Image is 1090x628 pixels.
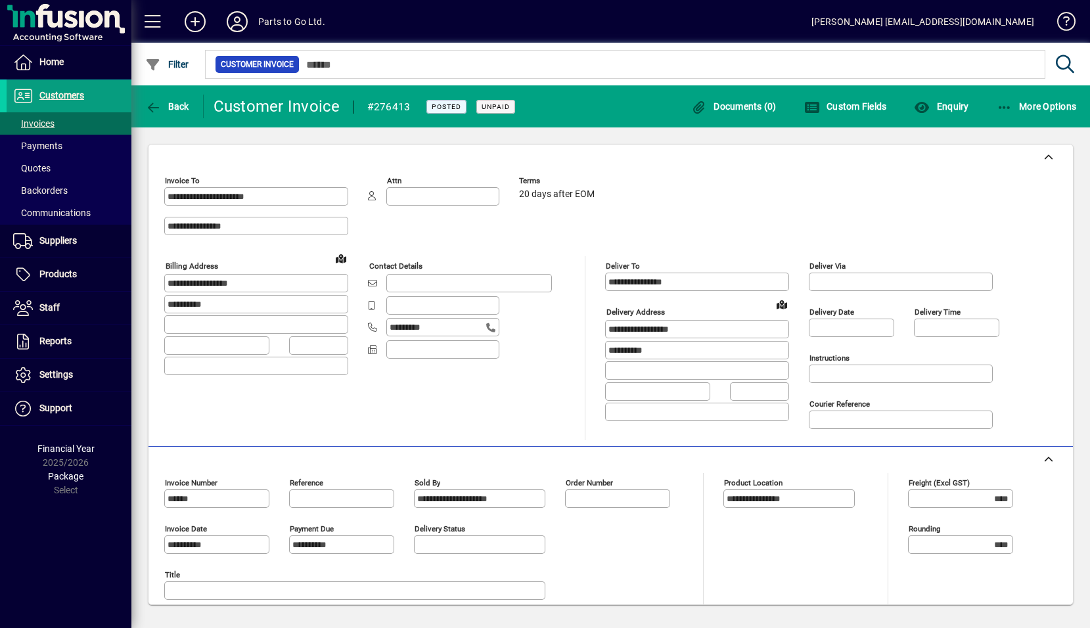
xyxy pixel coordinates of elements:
[39,56,64,67] span: Home
[13,208,91,218] span: Communications
[7,225,131,258] a: Suppliers
[39,369,73,380] span: Settings
[13,118,55,129] span: Invoices
[7,179,131,202] a: Backorders
[258,11,325,32] div: Parts to Go Ltd.
[174,10,216,34] button: Add
[142,53,193,76] button: Filter
[811,11,1034,32] div: [PERSON_NAME] [EMAIL_ADDRESS][DOMAIN_NAME]
[993,95,1080,118] button: More Options
[7,202,131,224] a: Communications
[39,235,77,246] span: Suppliers
[7,359,131,392] a: Settings
[7,112,131,135] a: Invoices
[37,443,95,454] span: Financial Year
[13,185,68,196] span: Backorders
[7,258,131,291] a: Products
[39,403,72,413] span: Support
[7,46,131,79] a: Home
[216,10,258,34] button: Profile
[13,163,51,173] span: Quotes
[48,471,83,482] span: Package
[997,101,1077,112] span: More Options
[39,269,77,279] span: Products
[7,157,131,179] a: Quotes
[145,59,189,70] span: Filter
[221,58,294,71] span: Customer Invoice
[39,336,72,346] span: Reports
[7,392,131,425] a: Support
[1047,3,1074,45] a: Knowledge Base
[13,141,62,151] span: Payments
[7,325,131,358] a: Reports
[165,570,180,579] mat-label: Title
[7,292,131,325] a: Staff
[39,90,84,101] span: Customers
[7,135,131,157] a: Payments
[39,302,60,313] span: Staff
